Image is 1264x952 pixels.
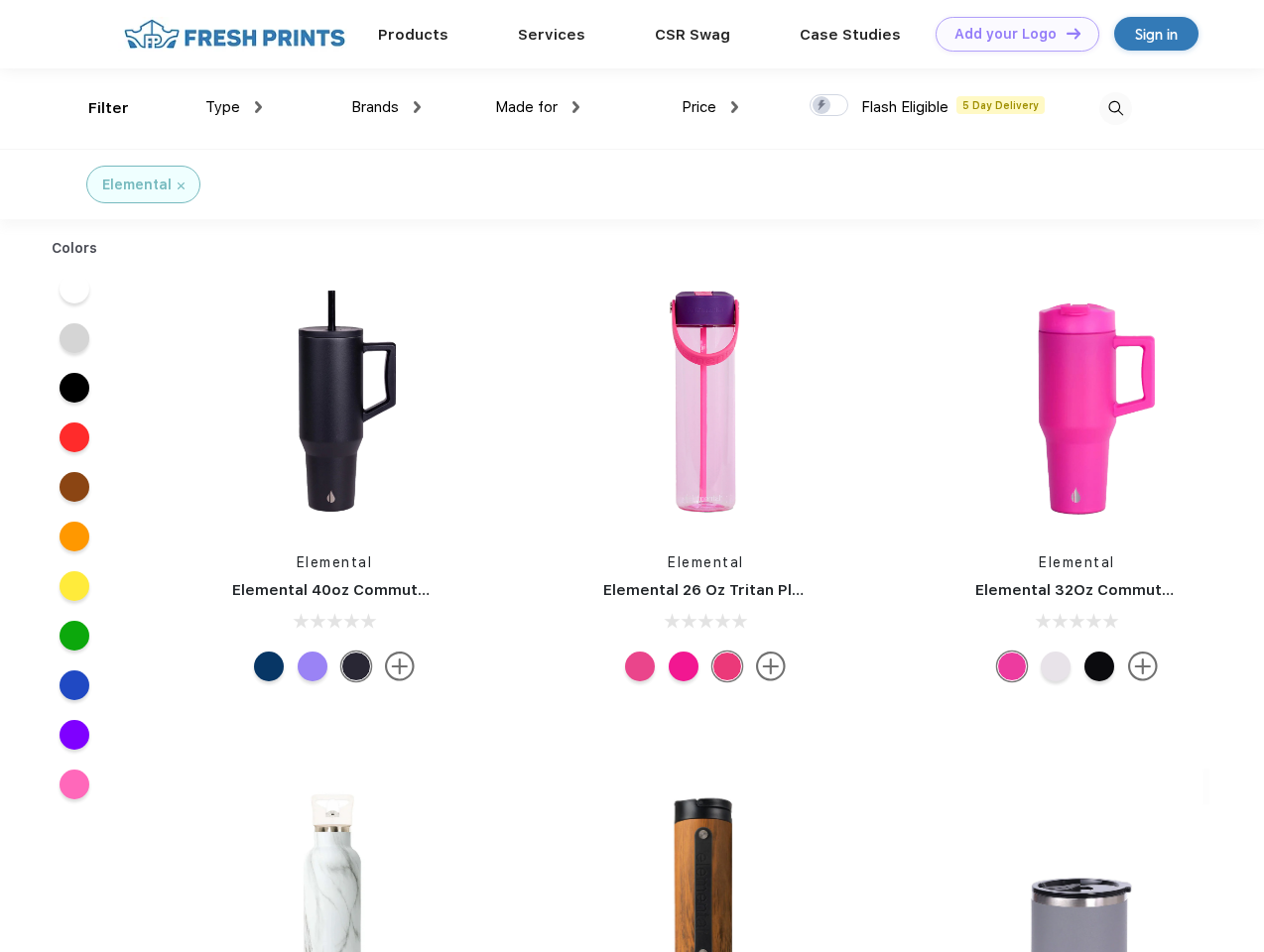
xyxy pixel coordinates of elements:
[956,96,1045,114] span: 5 Day Delivery
[975,581,1245,599] a: Elemental 32Oz Commuter Tumbler
[414,101,421,113] img: dropdown.png
[756,652,786,681] img: more.svg
[351,98,399,116] span: Brands
[88,97,129,120] div: Filter
[1041,652,1071,681] div: Matte White
[495,98,558,116] span: Made for
[1067,28,1080,39] img: DT
[682,98,716,116] span: Price
[1128,652,1158,681] img: more.svg
[232,581,501,599] a: Elemental 40oz Commuter Tumbler
[37,238,113,259] div: Colors
[573,269,837,533] img: func=resize&h=266
[102,175,172,195] div: Elemental
[205,98,240,116] span: Type
[669,652,698,681] div: Hot pink
[254,652,284,681] div: Navy
[341,652,371,681] div: Black
[1039,554,1115,570] a: Elemental
[518,26,585,44] a: Services
[255,101,262,113] img: dropdown.png
[378,26,448,44] a: Products
[572,101,579,113] img: dropdown.png
[297,554,373,570] a: Elemental
[712,652,742,681] div: Berries Blast
[668,554,744,570] a: Elemental
[202,269,466,533] img: func=resize&h=266
[946,269,1209,533] img: func=resize&h=266
[1135,23,1178,46] div: Sign in
[118,17,351,52] img: fo%20logo%202.webp
[655,26,730,44] a: CSR Swag
[603,581,932,599] a: Elemental 26 Oz Tritan Plastic Water Bottle
[997,652,1027,681] div: Hot Pink
[178,182,185,189] img: filter_cancel.svg
[1099,92,1132,125] img: desktop_search.svg
[954,26,1057,43] div: Add your Logo
[298,652,327,681] div: Iridescent
[731,101,738,113] img: dropdown.png
[1084,652,1114,681] div: Black Speckle
[385,652,415,681] img: more.svg
[625,652,655,681] div: Pink Checkers
[1114,17,1199,51] a: Sign in
[861,98,948,116] span: Flash Eligible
